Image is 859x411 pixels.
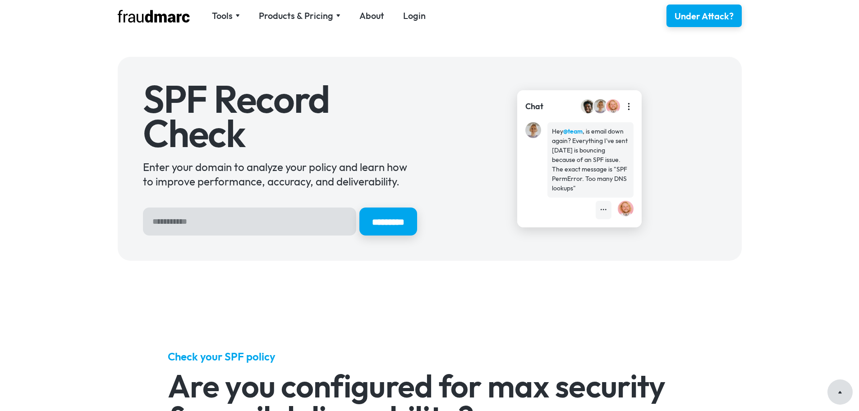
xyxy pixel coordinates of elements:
div: Tools [212,9,233,22]
a: Login [403,9,426,22]
a: About [359,9,384,22]
div: Products & Pricing [259,9,340,22]
a: Under Attack? [666,5,742,27]
h1: SPF Record Check [143,82,417,150]
strong: @team [563,127,583,135]
div: ••• [600,205,607,215]
div: Tools [212,9,240,22]
div: Under Attack? [675,10,734,23]
div: Chat [525,101,543,112]
h5: Check your SPF policy [168,349,691,364]
div: Enter your domain to analyze your policy and learn how to improve performance, accuracy, and deli... [143,160,417,189]
div: Products & Pricing [259,9,333,22]
div: Hey , is email down again? Everything I've sent [DATE] is bouncing because of an SPF issue. The e... [552,127,629,193]
form: Hero Sign Up Form [143,208,417,236]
